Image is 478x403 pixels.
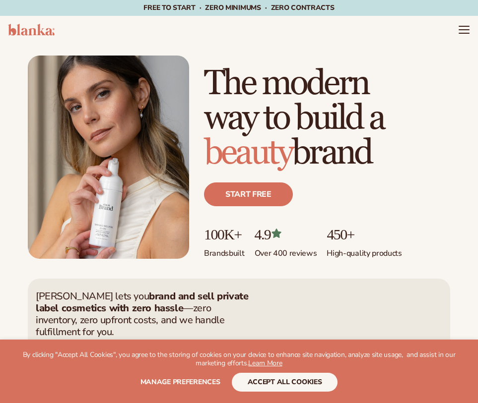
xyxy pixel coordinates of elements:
img: Female holding tanning mousse. [28,56,189,259]
a: Start free [204,182,293,206]
button: Manage preferences [140,373,220,392]
p: Brands built [204,242,245,259]
img: logo [8,24,55,36]
p: 100K+ [204,226,245,242]
a: Learn More [248,358,282,368]
p: Over 400 reviews [255,242,317,259]
h1: The modern way to build a brand [204,66,450,171]
p: High-quality products [327,242,402,259]
span: beauty [204,132,292,174]
strong: brand and sell private label cosmetics with zero hassle [36,289,248,315]
span: Manage preferences [140,377,220,387]
p: [PERSON_NAME] lets you —zero inventory, zero upfront costs, and we handle fulfillment for you. [36,290,249,338]
button: accept all cookies [232,373,338,392]
p: 450+ [327,226,402,242]
p: By clicking "Accept All Cookies", you agree to the storing of cookies on your device to enhance s... [20,351,458,368]
summary: Menu [458,24,470,36]
span: Free to start · ZERO minimums · ZERO contracts [143,3,334,12]
p: 4.9 [255,226,317,242]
